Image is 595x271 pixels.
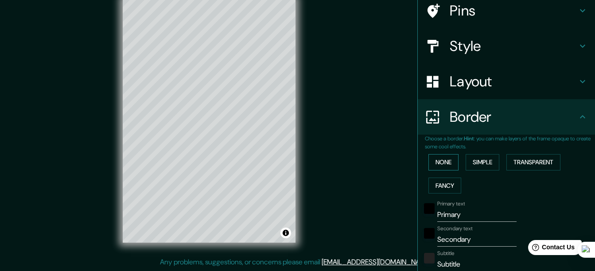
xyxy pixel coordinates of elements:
button: black [424,203,435,214]
label: Secondary text [437,225,473,232]
button: color-222222 [424,253,435,263]
b: Hint [464,135,474,142]
button: Simple [466,154,499,170]
iframe: Help widget launcher [516,236,585,261]
label: Primary text [437,200,465,208]
button: Transparent [506,154,560,170]
button: Toggle attribution [280,228,291,238]
h4: Layout [450,73,577,90]
div: Style [418,28,595,64]
h4: Style [450,37,577,55]
p: Any problems, suggestions, or concerns please email . [160,257,432,267]
p: Choose a border. : you can make layers of the frame opaque to create some cool effects. [425,135,595,151]
button: black [424,228,435,239]
button: None [428,154,459,170]
a: [EMAIL_ADDRESS][DOMAIN_NAME] [322,257,431,267]
button: Fancy [428,178,461,194]
div: Layout [418,64,595,99]
h4: Pins [450,2,577,19]
div: Border [418,99,595,135]
h4: Border [450,108,577,126]
label: Subtitle [437,250,455,257]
